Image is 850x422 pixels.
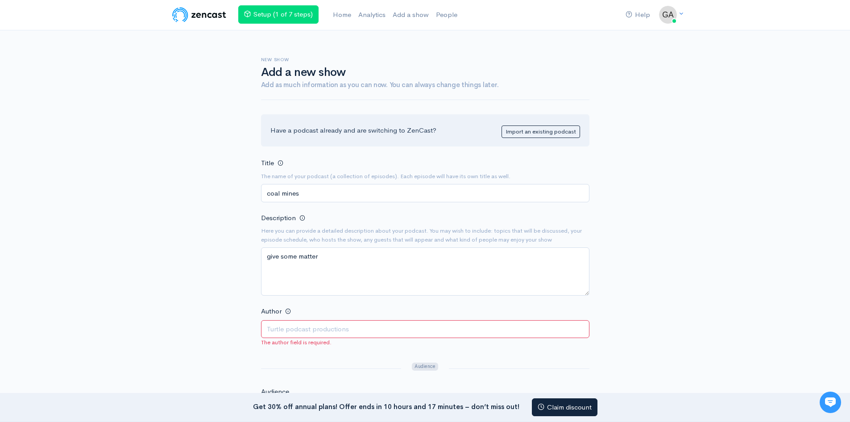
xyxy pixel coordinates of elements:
iframe: gist-messenger-bubble-iframe [820,392,841,413]
a: Claim discount [532,398,597,417]
div: Have a podcast already and are switching to ZenCast? [261,114,589,147]
textarea: give some matter [261,247,589,296]
small: The name of your podcast (a collection of episodes). Each episode will have its own title as well. [261,172,589,181]
img: ZenCast Logo [171,6,228,24]
a: Import an existing podcast [502,125,580,138]
a: Setup (1 of 7 steps) [238,5,319,24]
h6: New show [261,57,589,62]
h4: Add as much information as you can now. You can always change things later. [261,81,589,89]
input: Search articles [19,119,166,137]
span: Audience [412,363,438,371]
label: Audience [261,387,289,397]
label: Title [261,158,274,168]
h1: Add a new show [261,66,589,79]
a: Help [622,5,654,25]
a: Home [329,5,355,25]
label: Description [261,213,296,223]
input: Turtle podcast productions [261,320,589,338]
strong: Get 30% off annual plans! Offer ends in 10 hours and 17 minutes – don’t miss out! [253,402,519,410]
button: New conversation [7,68,171,87]
span: New conversation [58,74,107,81]
small: Here you can provide a detailed description about your podcast. You may wish to include: topics t... [261,226,589,244]
a: Add a show [389,5,432,25]
img: ... [659,6,677,24]
input: Turtle Tales [261,184,589,202]
span: The author field is required. [261,338,589,347]
a: People [432,5,461,25]
p: Find an answer quickly [5,104,173,115]
label: Author [261,306,282,317]
a: Analytics [355,5,389,25]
